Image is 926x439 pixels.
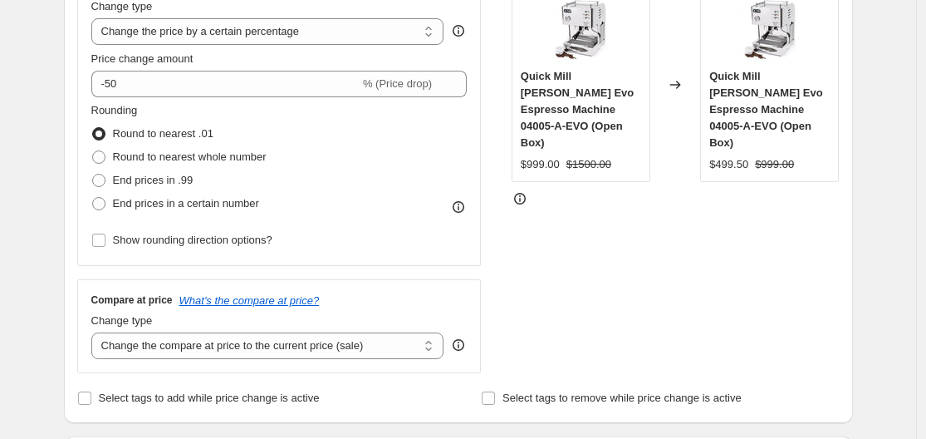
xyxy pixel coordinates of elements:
[91,104,138,116] span: Rounding
[179,294,320,307] button: What's the compare at price?
[363,77,432,90] span: % (Price drop)
[521,156,560,173] div: $999.00
[91,52,194,65] span: Price change amount
[502,392,742,404] span: Select tags to remove while price change is active
[709,70,823,149] span: Quick Mill [PERSON_NAME] Evo Espresso Machine 04005-A-EVO (Open Box)
[709,156,748,173] div: $499.50
[113,197,259,210] span: End prices in a certain number
[113,234,272,246] span: Show rounding direction options?
[521,70,634,149] span: Quick Mill [PERSON_NAME] Evo Espresso Machine 04005-A-EVO (Open Box)
[99,392,320,404] span: Select tags to add while price change is active
[450,22,467,39] div: help
[113,150,267,163] span: Round to nearest whole number
[91,314,153,327] span: Change type
[91,293,173,307] h3: Compare at price
[113,127,213,140] span: Round to nearest .01
[566,156,611,173] strike: $1500.00
[755,156,794,173] strike: $999.00
[113,174,194,186] span: End prices in .99
[91,71,360,97] input: -15
[450,337,467,353] div: help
